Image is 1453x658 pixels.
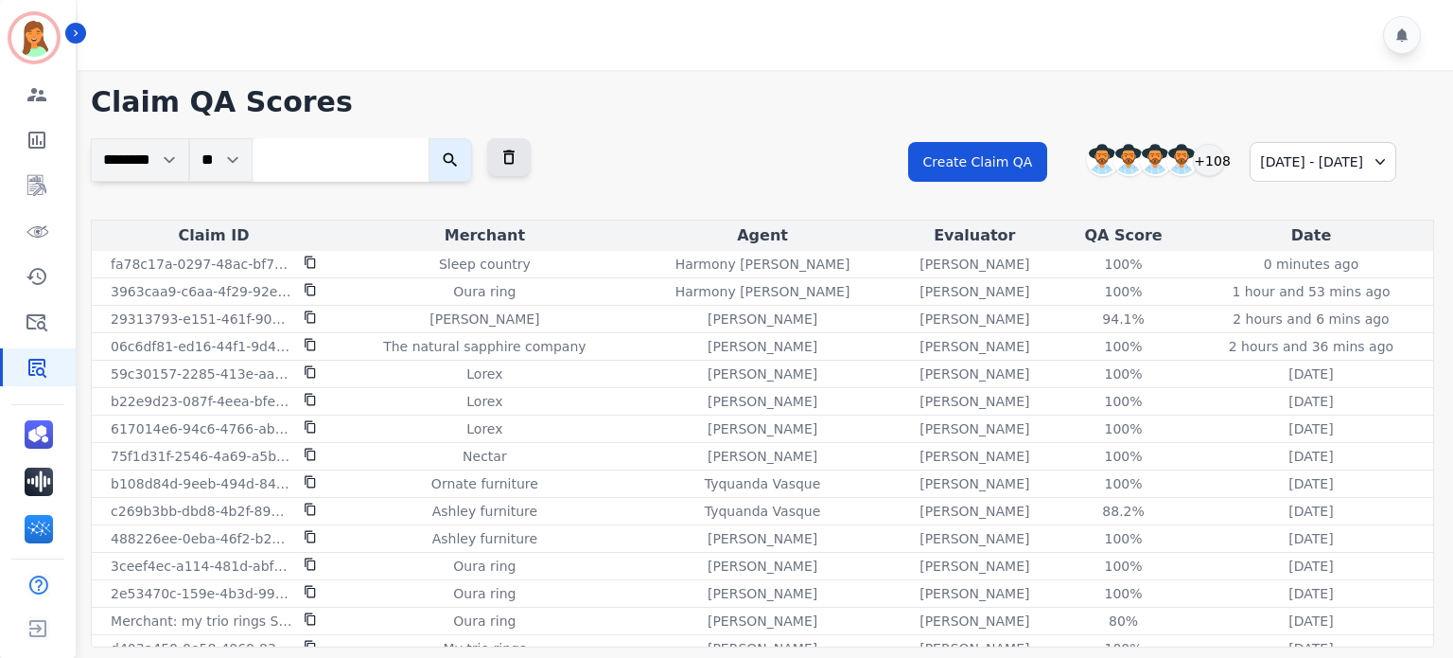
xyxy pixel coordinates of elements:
p: Tyquanda Vasque [705,502,821,521]
p: [PERSON_NAME] [919,529,1029,548]
p: [DATE] [1288,392,1333,411]
div: 80 % [1081,612,1166,631]
div: [DATE] - [DATE] [1250,142,1396,182]
p: [PERSON_NAME] [919,310,1029,329]
p: [DATE] [1288,419,1333,438]
p: [PERSON_NAME] [708,392,817,411]
p: [PERSON_NAME] [708,447,817,466]
div: Agent [638,224,888,247]
p: [DATE] [1288,584,1333,603]
div: 100 % [1081,474,1166,493]
p: Tyquanda Vasque [705,474,821,493]
div: Merchant [340,224,630,247]
p: Oura ring [453,557,516,576]
button: Create Claim QA [908,142,1048,182]
p: [PERSON_NAME] [708,639,817,658]
p: c269b3bb-dbd8-4b2f-89e7-dfe9559ff925 [111,502,292,521]
p: 2e53470c-159e-4b3d-9906-f90b2ad370b9 [111,584,292,603]
p: [DATE] [1288,529,1333,548]
p: [PERSON_NAME] [919,639,1029,658]
div: 100 % [1081,639,1166,658]
p: fa78c17a-0297-48ac-bf7a-7b5259707816 [111,255,292,274]
div: 100 % [1081,282,1166,301]
p: Nectar [463,447,507,466]
p: 488226ee-0eba-46f2-b21d-ca918ed5acd0 [111,529,292,548]
div: 100 % [1081,337,1166,356]
p: [PERSON_NAME] [708,557,817,576]
p: Ashley furniture [432,502,537,521]
div: 100 % [1081,255,1166,274]
p: [PERSON_NAME] [919,447,1029,466]
p: [PERSON_NAME] [708,337,817,356]
p: Merchant: my trio rings SLA: was within 2 hours Fraud score: 0 Fraud report: no need Follow up: 1... [111,612,292,631]
p: [DATE] [1288,474,1333,493]
p: 3963caa9-c6aa-4f29-92eb-643b2b552407 [111,282,292,301]
p: b22e9d23-087f-4eea-bfee-674ff33f76b2 [111,392,292,411]
div: 88.2 % [1081,502,1166,521]
p: 1 hour and 53 mins ago [1232,282,1390,301]
p: [DATE] [1288,447,1333,466]
p: Lorex [466,419,502,438]
div: Claim ID [96,224,332,247]
p: Oura ring [453,584,516,603]
div: 100 % [1081,447,1166,466]
p: 2 hours and 6 mins ago [1233,310,1390,329]
div: +108 [1193,144,1225,176]
div: 100 % [1081,557,1166,576]
p: [DATE] [1288,639,1333,658]
p: [PERSON_NAME] [708,584,817,603]
div: 100 % [1081,419,1166,438]
p: [PERSON_NAME] [429,310,539,329]
h1: Claim QA Scores [91,85,1434,119]
p: [PERSON_NAME] [919,419,1029,438]
p: b108d84d-9eeb-494d-843b-749348619421 [111,474,292,493]
p: [PERSON_NAME] [919,474,1029,493]
p: [PERSON_NAME] [919,557,1029,576]
p: [DATE] [1288,502,1333,521]
p: Harmony [PERSON_NAME] [675,282,850,301]
div: 100 % [1081,584,1166,603]
div: QA Score [1061,224,1185,247]
p: d403a450-0e58-4060-839c-1435ca88a0a1 [111,639,292,658]
p: 75f1d31f-2546-4a69-a5ba-5dfb92a3bc92 [111,447,292,466]
p: [PERSON_NAME] [708,310,817,329]
p: [PERSON_NAME] [919,282,1029,301]
p: Lorex [466,365,502,383]
p: Ashley furniture [432,529,537,548]
p: 2 hours and 36 mins ago [1229,337,1393,356]
p: [PERSON_NAME] [708,612,817,631]
p: Sleep country [439,255,531,274]
div: 100 % [1081,365,1166,383]
p: Oura ring [453,282,516,301]
p: [PERSON_NAME] [919,584,1029,603]
p: [DATE] [1288,365,1333,383]
p: 3ceef4ec-a114-481d-abf4-04db17b54094 [111,557,292,576]
div: 94.1 % [1081,310,1166,329]
p: [PERSON_NAME] [919,502,1029,521]
p: Lorex [466,392,502,411]
p: Harmony [PERSON_NAME] [675,255,850,274]
img: Bordered avatar [11,15,57,61]
p: [PERSON_NAME] [708,529,817,548]
p: [PERSON_NAME] [919,365,1029,383]
p: [PERSON_NAME] [919,612,1029,631]
p: 06c6df81-ed16-44f1-9d44-da522e69a5a9 [111,337,292,356]
p: My trio rings [444,639,527,658]
div: 100 % [1081,392,1166,411]
p: 617014e6-94c6-4766-abf7-ddba04b46a39 [111,419,292,438]
div: Evaluator [895,224,1054,247]
p: Oura ring [453,612,516,631]
p: [PERSON_NAME] [919,337,1029,356]
p: Ornate furniture [431,474,538,493]
p: [PERSON_NAME] [919,392,1029,411]
div: Date [1193,224,1429,247]
p: 0 minutes ago [1264,255,1359,274]
p: [DATE] [1288,612,1333,631]
p: 59c30157-2285-413e-aa7d-83f708d6855f [111,365,292,383]
p: [PERSON_NAME] [919,255,1029,274]
p: 29313793-e151-461f-9049-03057a3c1515 [111,310,292,329]
p: The natural sapphire company [383,337,586,356]
p: [PERSON_NAME] [708,419,817,438]
p: [DATE] [1288,557,1333,576]
p: [PERSON_NAME] [708,365,817,383]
